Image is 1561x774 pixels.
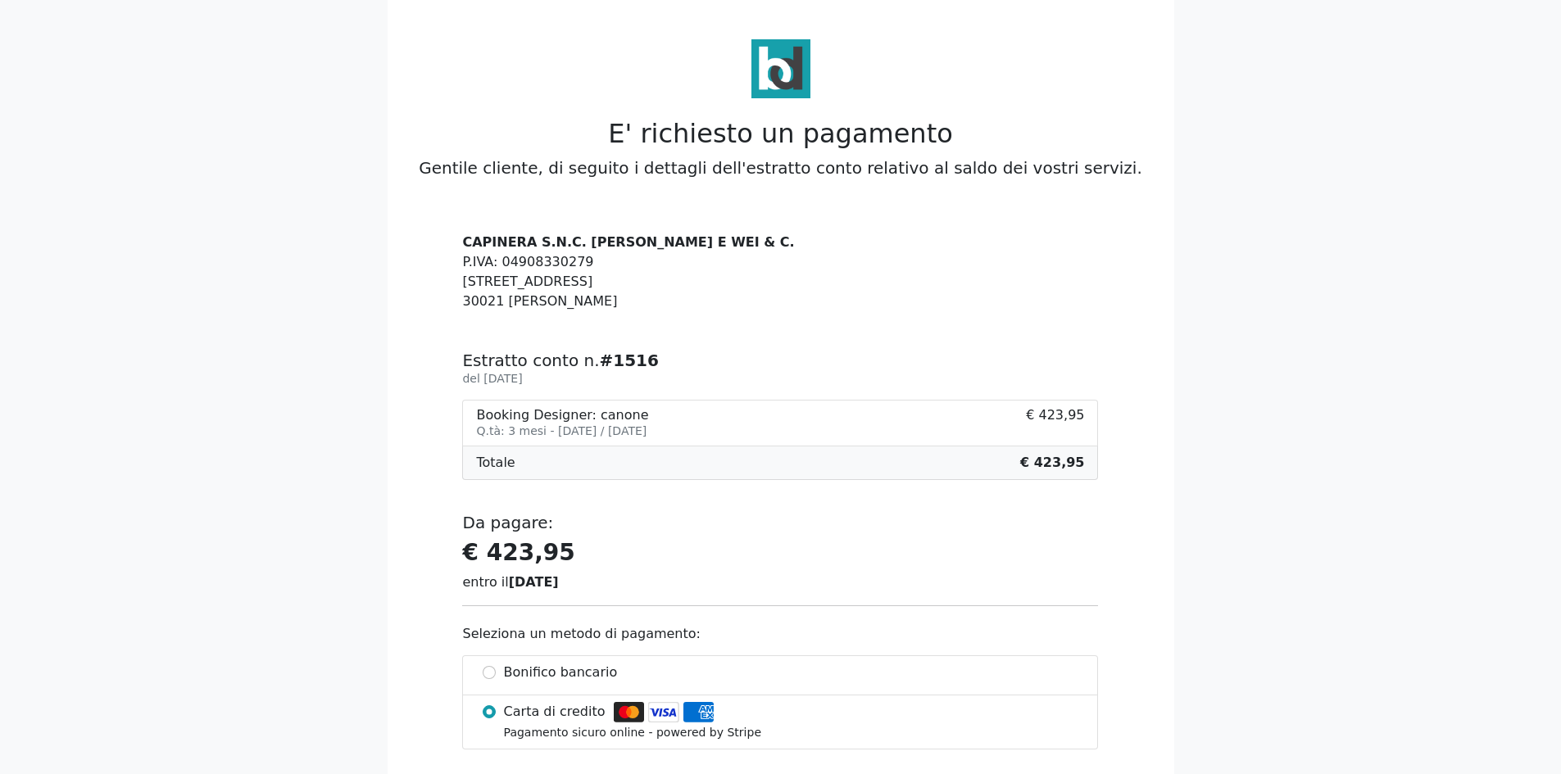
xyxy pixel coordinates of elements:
[476,424,647,437] small: Q.tà: 3 mesi - [DATE] / [DATE]
[397,118,1164,149] h2: E' richiesto un pagamento
[504,663,618,682] span: Bonifico bancario
[462,573,1098,592] div: entro il
[504,702,606,722] span: Carta di credito
[462,351,1098,370] h5: Estratto conto n.
[1020,455,1084,470] b: € 423,95
[504,726,761,739] small: Pagamento sicuro online - powered by Stripe
[462,626,1098,641] h6: Seleziona un metodo di pagamento:
[462,233,1098,311] address: P.IVA: 04908330279 [STREET_ADDRESS] 30021 [PERSON_NAME]
[476,407,648,423] div: Booking Designer: canone
[462,513,1098,532] h5: Da pagare:
[397,156,1164,180] p: Gentile cliente, di seguito i dettagli dell'estratto conto relativo al saldo dei vostri servizi.
[462,372,522,385] small: del [DATE]
[1026,407,1084,439] span: € 423,95
[462,539,574,566] strong: € 423,95
[600,351,659,370] b: #1516
[509,574,559,590] strong: [DATE]
[476,453,515,473] span: Totale
[462,234,794,250] strong: CAPINERA S.N.C. [PERSON_NAME] E WEI & C.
